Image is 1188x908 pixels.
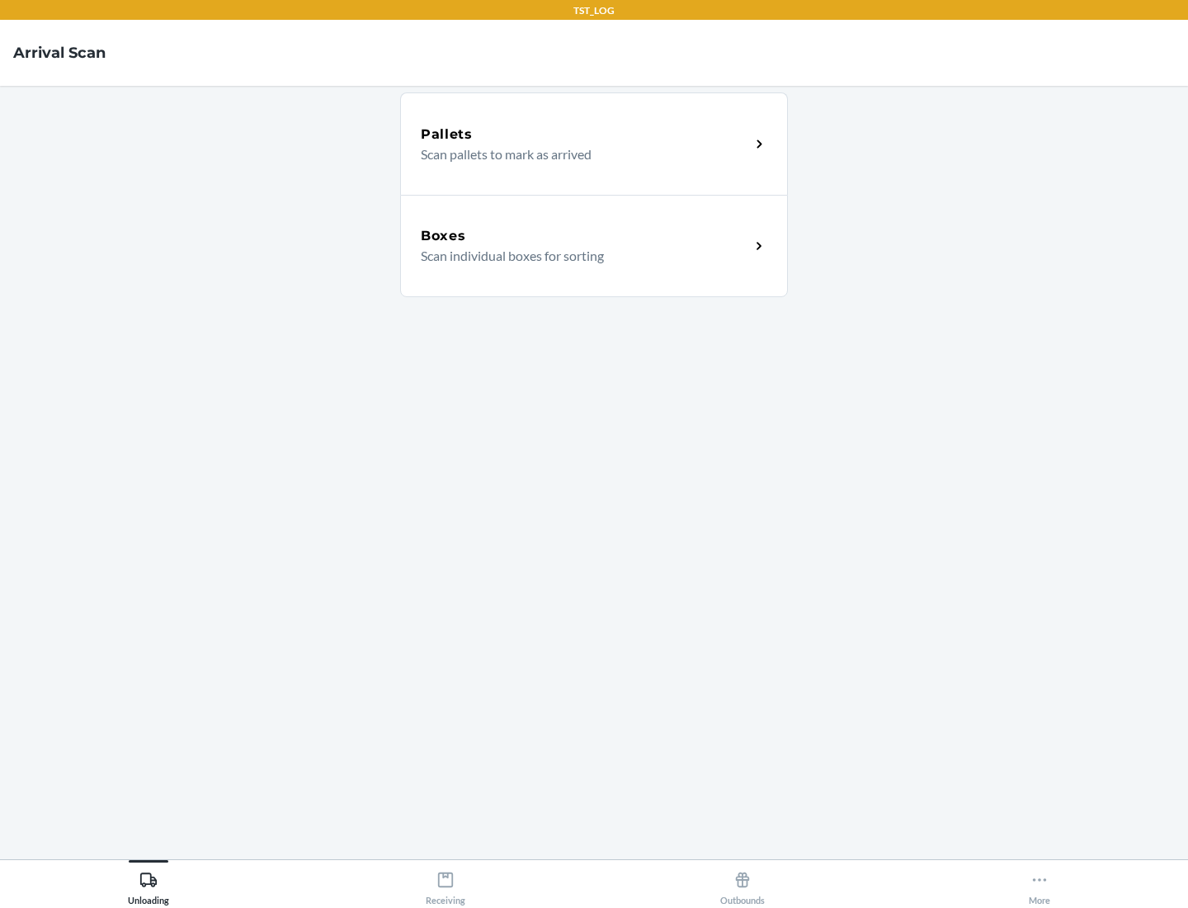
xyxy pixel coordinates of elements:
button: Receiving [297,860,594,906]
a: PalletsScan pallets to mark as arrived [400,92,788,195]
div: Receiving [426,864,465,906]
p: Scan individual boxes for sorting [421,246,737,266]
button: Outbounds [594,860,891,906]
div: More [1029,864,1050,906]
div: Outbounds [720,864,765,906]
div: Unloading [128,864,169,906]
p: TST_LOG [573,3,615,18]
h5: Pallets [421,125,473,144]
h5: Boxes [421,226,466,246]
p: Scan pallets to mark as arrived [421,144,737,164]
button: More [891,860,1188,906]
h4: Arrival Scan [13,42,106,64]
a: BoxesScan individual boxes for sorting [400,195,788,297]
